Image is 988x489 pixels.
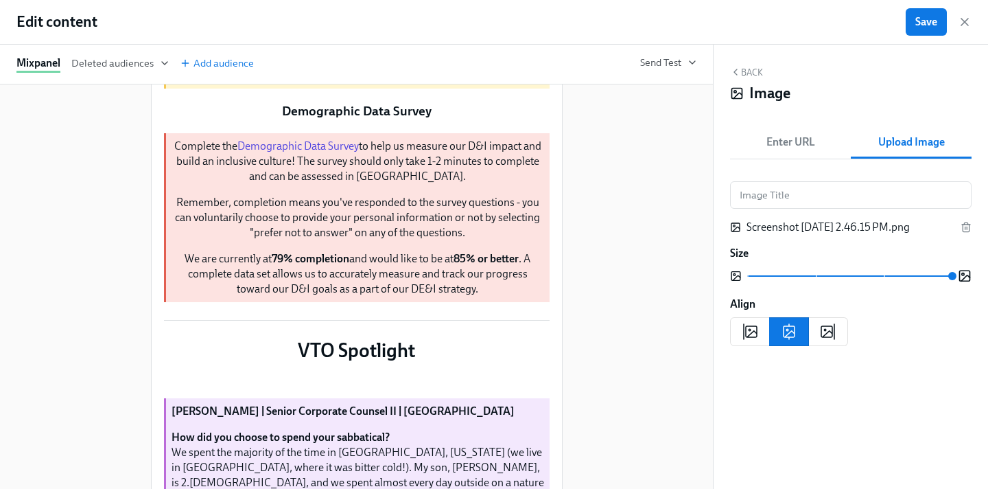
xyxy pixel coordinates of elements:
[742,323,758,340] svg: Left
[769,317,809,346] button: center aligned
[163,132,551,304] div: Complete theDemographic Data Surveyto help us measure our D&I impact and build an inclusive cultu...
[730,297,755,312] label: Align
[16,12,97,32] h1: Edit content
[906,8,947,36] button: Save
[781,323,797,340] svg: Center
[163,101,551,122] div: Demographic Data Survey
[730,317,848,346] div: image alignment
[808,317,848,346] button: right aligned
[948,272,956,280] span: Image Size
[859,133,963,152] span: Upload Image
[730,67,763,78] button: Back
[180,56,254,72] button: Add audience
[163,337,551,364] div: VTO Spotlight
[820,323,836,340] svg: Right
[71,56,169,70] span: Deleted audiences
[730,317,770,346] button: left aligned
[180,56,254,70] span: Add audience
[640,56,696,69] button: Send Test
[915,15,937,29] span: Save
[730,368,972,383] div: Block ID: gbmSCUkXo
[749,83,790,104] h4: Image
[71,56,169,72] button: Deleted audiences
[730,246,749,261] label: Size
[746,220,955,235] div: Screenshot [DATE] 2.46.15 PM.png
[16,56,60,73] div: Mixpanel
[738,133,843,152] span: Enter URL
